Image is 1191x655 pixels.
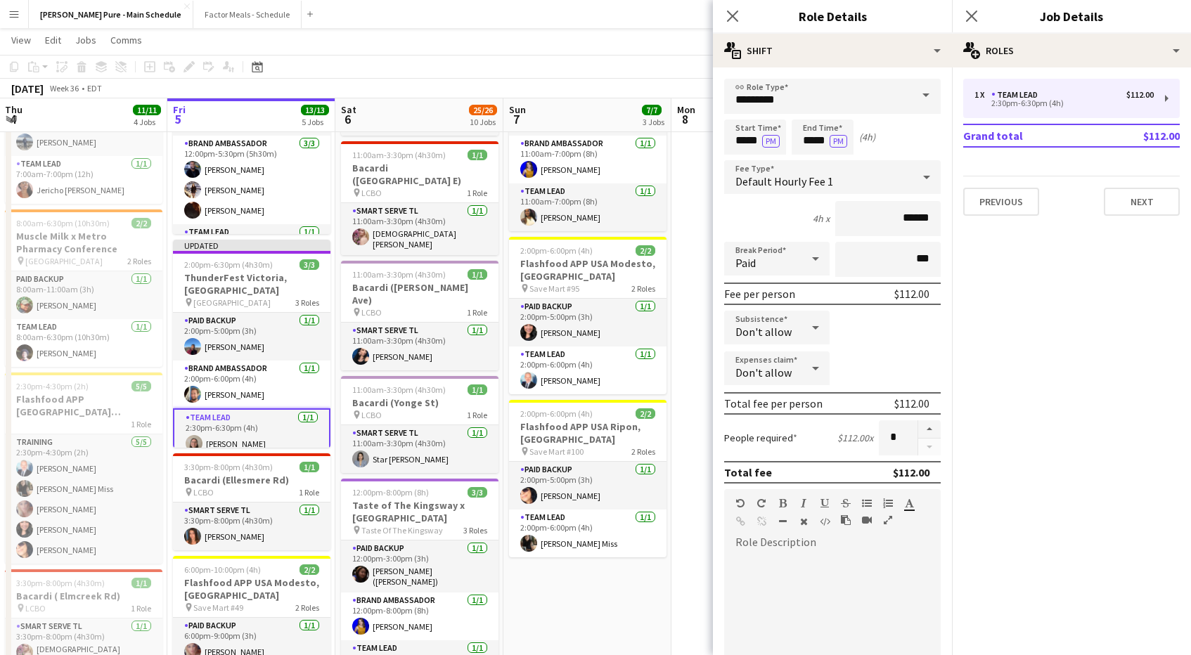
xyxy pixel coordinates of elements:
app-card-role: Smart Serve TL1/111:00am-3:30pm (4h30m)[PERSON_NAME] [341,323,498,370]
span: 2/2 [636,408,655,419]
span: 1/1 [468,269,487,280]
app-card-role: Team Lead1/12:30pm-6:30pm (4h)[PERSON_NAME] [173,408,330,459]
a: Comms [105,31,148,49]
span: Thu [5,103,22,116]
app-card-role: Paid Backup1/12:00pm-5:00pm (3h)[PERSON_NAME] [509,462,667,510]
span: Comms [110,34,142,46]
h3: Bacardi ([PERSON_NAME] Ave) [341,281,498,306]
app-card-role: Smart Serve TL1/111:00am-3:30pm (4h30m)Star [PERSON_NAME] [341,425,498,473]
app-job-card: 8:00am-6:30pm (10h30m)2/2Muscle Milk x Metro Pharmacy Conference [GEOGRAPHIC_DATA]2 RolesPaid Bac... [5,209,162,367]
span: 2/2 [131,218,151,228]
app-card-role: Paid Backup1/12:00pm-5:00pm (3h)[PERSON_NAME] [173,313,330,361]
span: 11:00am-3:30pm (4h30m) [352,150,446,160]
button: Ordered List [883,498,893,509]
button: Factor Meals - Schedule [193,1,302,28]
span: Sat [341,103,356,116]
span: Save Mart #49 [193,602,243,613]
span: 3 Roles [295,297,319,308]
span: 1 Role [131,603,151,614]
h3: Flashfood APP USA Modesto, [GEOGRAPHIC_DATA] [509,257,667,283]
div: Roles [952,34,1191,67]
button: Increase [918,420,941,439]
span: 13/13 [301,105,329,115]
h3: Job Details [952,7,1191,25]
button: Previous [963,188,1039,216]
span: 11:00am-3:30pm (4h30m) [352,269,446,280]
span: 3:30pm-8:00pm (4h30m) [16,578,105,588]
span: 12:00pm-8:00pm (8h) [352,487,429,498]
span: 2 Roles [295,602,319,613]
div: $112.00 [894,287,929,301]
span: Paid [735,256,756,270]
span: 2:00pm-6:00pm (4h) [520,408,593,419]
app-card-role: Smart Serve TL1/13:30pm-8:00pm (4h30m)[PERSON_NAME] [173,502,330,550]
span: 3/3 [300,259,319,270]
h3: Role Details [713,7,952,25]
button: PM [762,135,780,148]
app-job-card: 11:00am-3:30pm (4h30m)1/1Bacardi (Yonge St) LCBO1 RoleSmart Serve TL1/111:00am-3:30pm (4h30m)Star... [341,376,498,473]
app-card-role: Paid Backup1/18:00am-11:00am (3h)[PERSON_NAME] [5,271,162,319]
span: LCBO [361,307,382,318]
span: 1 Role [467,410,487,420]
div: 5 Jobs [302,117,328,127]
span: [GEOGRAPHIC_DATA] [193,297,271,308]
span: 2 Roles [127,256,151,266]
button: Insert video [862,514,872,526]
button: Redo [757,498,766,509]
span: 2/2 [636,245,655,256]
td: Grand total [963,124,1097,147]
span: 1 Role [299,487,319,498]
button: Strikethrough [841,498,851,509]
button: Paste as plain text [841,514,851,526]
span: Save Mart #95 [529,283,579,294]
div: Updated2:00pm-6:30pm (4h30m)3/3ThunderFest Victoria, [GEOGRAPHIC_DATA] [GEOGRAPHIC_DATA]3 RolesPa... [173,240,330,448]
h3: Flashfood APP USA Modesto, [GEOGRAPHIC_DATA] [173,576,330,602]
div: 2:00pm-6:00pm (4h)2/2Flashfood APP USA Modesto, [GEOGRAPHIC_DATA] Save Mart #952 RolesPaid Backup... [509,237,667,394]
span: LCBO [193,487,214,498]
span: 2 Roles [631,283,655,294]
span: 8:00am-6:30pm (10h30m) [16,218,110,228]
span: 2:30pm-4:30pm (2h) [16,381,89,391]
app-card-role: Team Lead1/111:00am-7:00pm (8h)[PERSON_NAME] [509,183,667,231]
button: Unordered List [862,498,872,509]
span: 3 Roles [463,525,487,536]
button: Fullscreen [883,514,893,526]
span: 2:00pm-6:00pm (4h) [520,245,593,256]
h3: Flashfood APP USA Ripon, [GEOGRAPHIC_DATA] [509,420,667,446]
label: People required [724,432,797,444]
app-card-role: Team Lead1/17:00am-7:00pm (12h)Jericho [PERSON_NAME] [5,156,162,204]
span: Week 36 [46,83,82,93]
button: Horizontal Line [778,516,787,527]
app-card-role: Brand Ambassador3/312:00pm-5:30pm (5h30m)[PERSON_NAME][PERSON_NAME][PERSON_NAME] [173,136,330,224]
span: Sun [509,103,526,116]
span: Edit [45,34,61,46]
span: 11:00am-3:30pm (4h30m) [352,384,446,395]
div: 11:00am-3:30pm (4h30m)1/1Bacardi ([PERSON_NAME] Ave) LCBO1 RoleSmart Serve TL1/111:00am-3:30pm (4... [341,261,498,370]
h3: ThunderFest Victoria, [GEOGRAPHIC_DATA] [173,271,330,297]
app-job-card: 2:30pm-4:30pm (2h)5/5Flashfood APP [GEOGRAPHIC_DATA] Modesto Training1 RoleTraining5/52:30pm-4:30... [5,372,162,564]
div: Updated [173,240,330,251]
span: 1 Role [467,188,487,198]
span: 5 [171,111,186,127]
span: Don't allow [735,325,792,339]
div: Total fee [724,465,772,479]
div: 3:30pm-8:00pm (4h30m)1/1Bacardi (Ellesmere Rd) LCBO1 RoleSmart Serve TL1/13:30pm-8:00pm (4h30m)[P... [173,453,330,550]
div: $112.00 [1126,90,1154,100]
button: Text Color [904,498,914,509]
a: Edit [39,31,67,49]
span: Jobs [75,34,96,46]
button: HTML Code [820,516,830,527]
span: 2 Roles [631,446,655,457]
span: View [11,34,31,46]
div: 10 Jobs [470,117,496,127]
span: Default Hourly Fee 1 [735,174,833,188]
span: LCBO [361,188,382,198]
button: Italic [799,498,809,509]
a: View [6,31,37,49]
h3: Bacardi (Ellesmere Rd) [173,474,330,486]
button: Next [1104,188,1180,216]
h3: Bacardi ([GEOGRAPHIC_DATA] E) [341,162,498,187]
